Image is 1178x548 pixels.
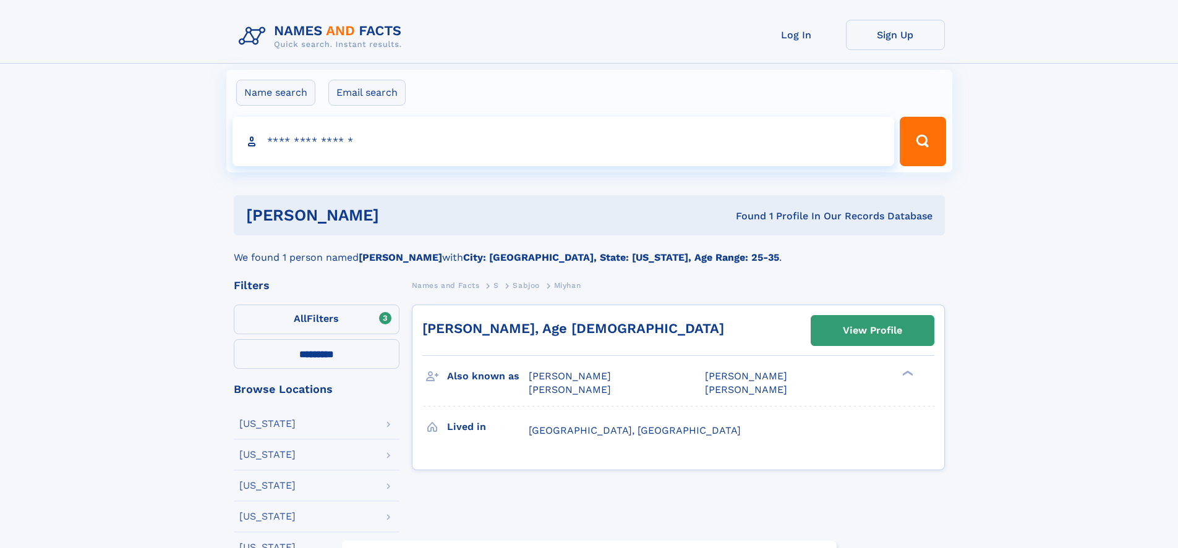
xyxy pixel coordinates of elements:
[246,208,558,223] h1: [PERSON_NAME]
[447,366,529,387] h3: Also known as
[554,281,581,290] span: Miyhan
[529,424,741,436] span: [GEOGRAPHIC_DATA], [GEOGRAPHIC_DATA]
[705,370,787,382] span: [PERSON_NAME]
[239,481,296,491] div: [US_STATE]
[234,20,412,53] img: Logo Names and Facts
[239,512,296,521] div: [US_STATE]
[493,277,499,293] a: S
[234,384,399,395] div: Browse Locations
[233,117,895,166] input: search input
[234,305,399,334] label: Filters
[843,316,902,345] div: View Profile
[463,251,779,263] b: City: [GEOGRAPHIC_DATA], State: [US_STATE], Age Range: 25-35
[705,384,787,395] span: [PERSON_NAME]
[412,277,480,293] a: Names and Facts
[529,370,611,382] span: [PERSON_NAME]
[294,313,307,324] span: All
[513,277,540,293] a: Sabjoo
[811,316,934,345] a: View Profile
[234,235,945,265] div: We found 1 person named with .
[557,209,933,223] div: Found 1 Profile In Our Records Database
[529,384,611,395] span: [PERSON_NAME]
[328,80,406,106] label: Email search
[236,80,315,106] label: Name search
[422,321,724,336] a: [PERSON_NAME], Age [DEMOGRAPHIC_DATA]
[899,369,914,377] div: ❯
[846,20,945,50] a: Sign Up
[493,281,499,290] span: S
[239,419,296,429] div: [US_STATE]
[747,20,846,50] a: Log In
[447,416,529,437] h3: Lived in
[239,450,296,460] div: [US_STATE]
[359,251,442,263] b: [PERSON_NAME]
[513,281,540,290] span: Sabjoo
[234,280,399,291] div: Filters
[900,117,945,166] button: Search Button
